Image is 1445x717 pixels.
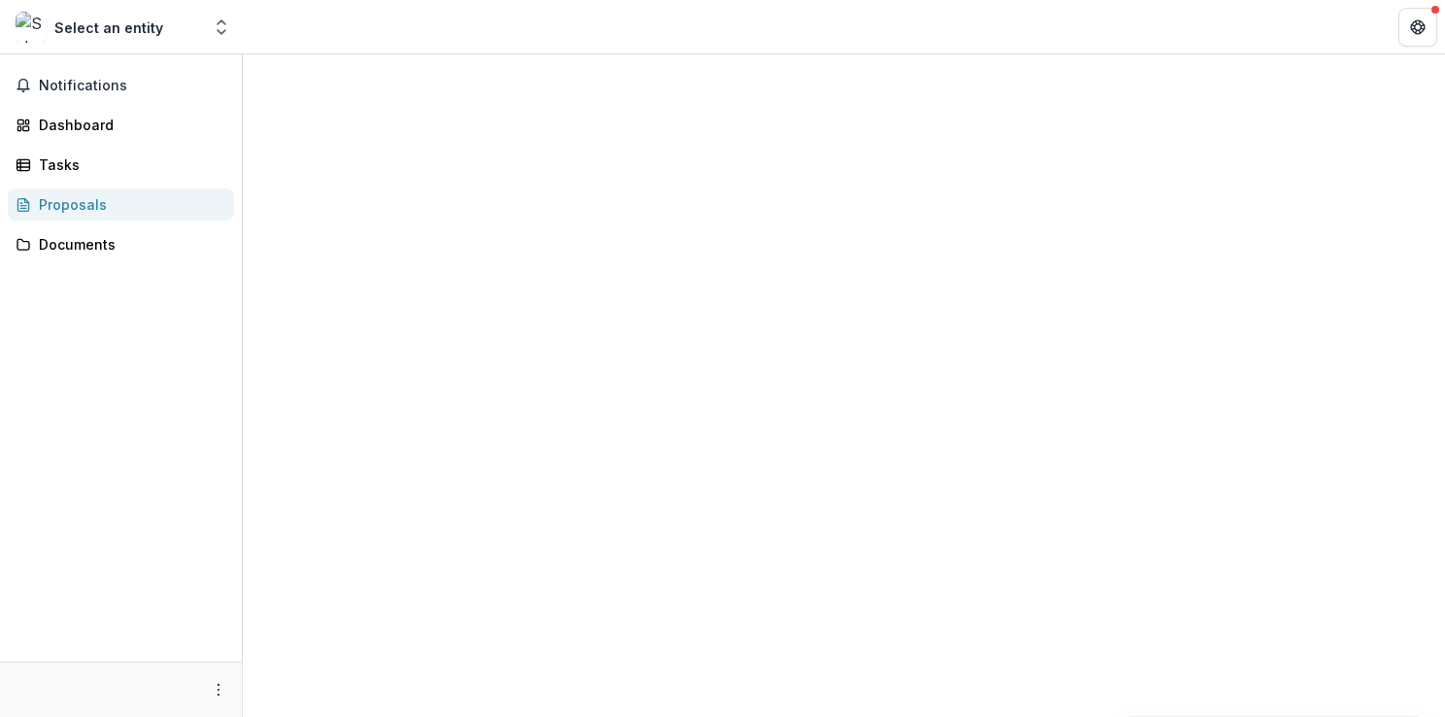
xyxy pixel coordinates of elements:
a: Tasks [8,149,234,181]
button: Get Help [1398,8,1437,47]
button: More [207,678,230,701]
div: Tasks [39,154,218,175]
a: Proposals [8,188,234,221]
span: Notifications [39,78,226,94]
div: Proposals [39,194,218,215]
a: Documents [8,228,234,260]
img: Select an entity [16,12,47,43]
button: Open entity switcher [208,8,235,47]
div: Documents [39,234,218,255]
button: Notifications [8,70,234,101]
div: Select an entity [54,17,163,38]
a: Dashboard [8,109,234,141]
div: Dashboard [39,115,218,135]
